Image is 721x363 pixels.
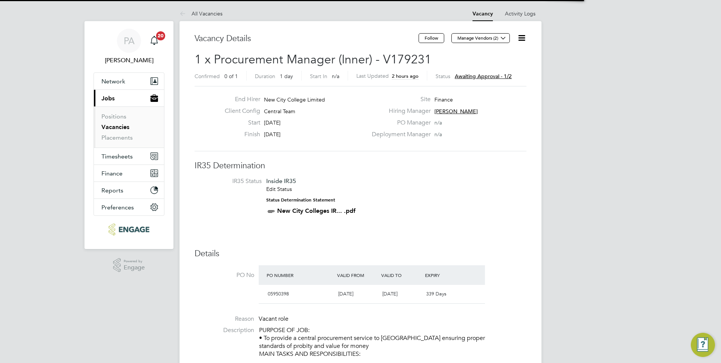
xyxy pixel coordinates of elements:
span: n/a [434,119,442,126]
span: Central Team [264,108,295,115]
a: Powered byEngage [113,258,145,272]
span: PA [124,36,135,46]
button: Manage Vendors (2) [451,33,510,43]
h3: Vacancy Details [195,33,419,44]
label: Reason [195,315,254,323]
span: [DATE] [264,131,281,138]
label: Status [436,73,450,80]
label: Start [219,119,260,127]
div: Jobs [94,106,164,148]
button: Jobs [94,90,164,106]
a: Go to home page [94,223,164,235]
div: Valid To [379,268,423,282]
label: Deployment Manager [367,131,431,138]
span: Powered by [124,258,145,265]
span: Vacant role [259,315,288,323]
label: Site [367,95,431,103]
span: 0 of 1 [224,73,238,80]
span: 2 hours ago [392,73,419,79]
h3: Details [195,248,526,259]
span: [DATE] [264,119,281,126]
span: Timesheets [101,153,133,160]
span: 1 x Procurement Manager (Inner) - V179231 [195,52,431,67]
a: New City Colleges IR... .pdf [277,207,356,214]
span: Jobs [101,95,115,102]
label: Duration [255,73,275,80]
span: n/a [332,73,339,80]
label: Last Updated [356,72,389,79]
button: Finance [94,165,164,181]
span: 20 [156,31,165,40]
span: 339 Days [426,291,446,297]
button: Engage Resource Center [691,333,715,357]
label: Hiring Manager [367,107,431,115]
button: Network [94,73,164,89]
label: Start In [310,73,327,80]
label: PO Manager [367,119,431,127]
button: Reports [94,182,164,198]
span: [PERSON_NAME] [434,108,478,115]
strong: Status Determination Statement [266,197,335,203]
a: Positions [101,113,126,120]
span: Peter Armah [94,56,164,65]
nav: Main navigation [84,21,173,249]
button: Preferences [94,199,164,215]
a: All Vacancies [179,10,222,17]
label: Finish [219,131,260,138]
button: Follow [419,33,444,43]
span: Finance [434,96,453,103]
label: End Hirer [219,95,260,103]
span: 1 day [280,73,293,80]
span: [DATE] [338,291,353,297]
span: 05950398 [268,291,289,297]
span: Inside IR35 [266,177,296,185]
a: Activity Logs [505,10,535,17]
label: Client Config [219,107,260,115]
a: Placements [101,134,133,141]
a: 20 [147,29,162,53]
label: PO No [195,271,254,279]
a: Edit Status [266,186,292,192]
span: Network [101,78,125,85]
a: Vacancies [101,123,129,131]
img: ncclondon-logo-retina.png [109,223,149,235]
a: Vacancy [472,11,493,17]
span: Reports [101,187,123,194]
div: PO Number [265,268,335,282]
div: Valid From [335,268,379,282]
span: Engage [124,265,145,271]
p: PURPOSE OF JOB: • To provide a central procurement service to [GEOGRAPHIC_DATA] ensuring proper s... [259,326,526,358]
span: Finance [101,170,123,177]
span: Preferences [101,204,134,211]
label: IR35 Status [202,177,262,185]
span: [DATE] [382,291,397,297]
a: PA[PERSON_NAME] [94,29,164,65]
label: Confirmed [195,73,220,80]
span: n/a [434,131,442,138]
span: Awaiting approval - 1/2 [455,73,512,80]
div: Expiry [423,268,467,282]
button: Timesheets [94,148,164,165]
span: New City College Limited [264,96,325,103]
h3: IR35 Determination [195,160,526,171]
label: Description [195,326,254,334]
